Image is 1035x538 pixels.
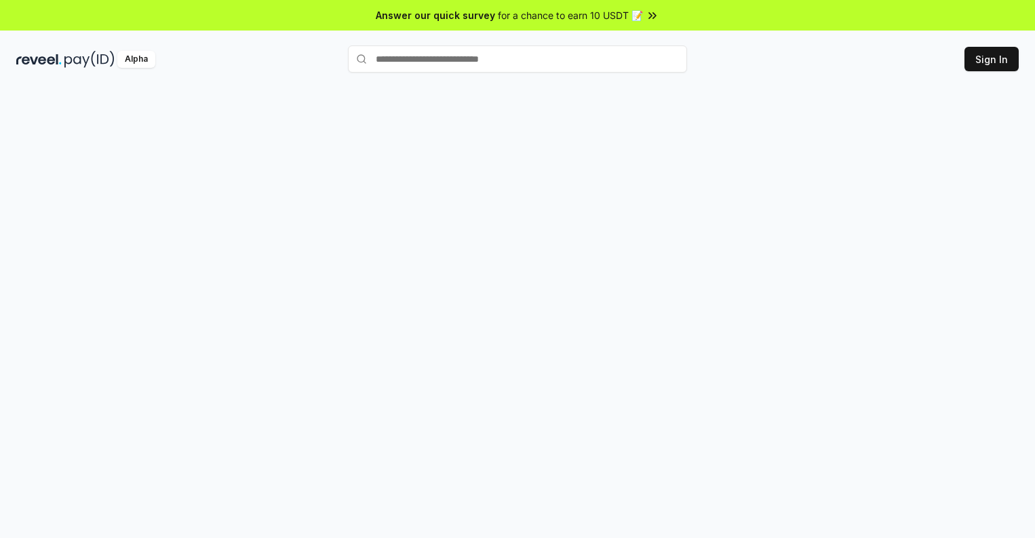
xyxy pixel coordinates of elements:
[64,51,115,68] img: pay_id
[498,8,643,22] span: for a chance to earn 10 USDT 📝
[964,47,1019,71] button: Sign In
[376,8,495,22] span: Answer our quick survey
[16,51,62,68] img: reveel_dark
[117,51,155,68] div: Alpha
